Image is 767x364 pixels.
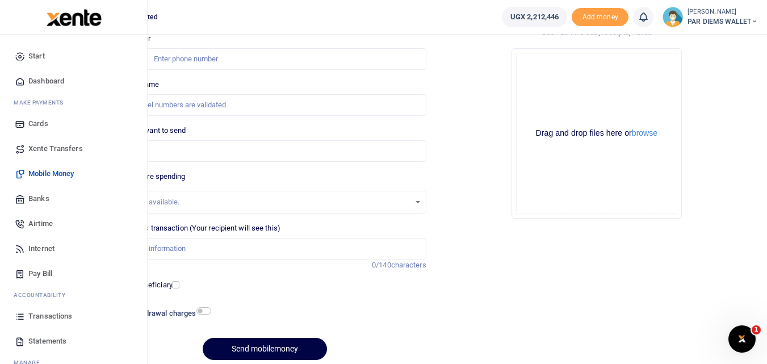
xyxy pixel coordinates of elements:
span: characters [391,261,426,269]
div: No options available. [112,196,409,208]
input: Enter phone number [103,48,426,70]
a: Transactions [9,304,138,329]
a: Xente Transfers [9,136,138,161]
a: Airtime [9,211,138,236]
button: Send mobilemoney [203,338,327,360]
span: Transactions [28,311,72,322]
small: [PERSON_NAME] [688,7,758,17]
span: PAR DIEMS WALLET [688,16,758,27]
a: profile-user [PERSON_NAME] PAR DIEMS WALLET [663,7,758,27]
span: Add money [572,8,628,27]
li: M [9,94,138,111]
a: Banks [9,186,138,211]
a: Start [9,44,138,69]
h6: Include withdrawal charges [105,309,206,318]
a: UGX 2,212,446 [502,7,567,27]
span: Xente Transfers [28,143,83,154]
span: Mobile Money [28,168,74,179]
span: 0/140 [372,261,391,269]
span: Dashboard [28,76,64,87]
div: File Uploader [512,48,682,219]
span: Internet [28,243,55,254]
label: Memo for this transaction (Your recipient will see this) [103,223,280,234]
span: ake Payments [19,98,64,107]
a: Internet [9,236,138,261]
button: browse [632,129,657,137]
span: UGX 2,212,446 [510,11,559,23]
a: Cards [9,111,138,136]
a: logo-small logo-large logo-large [45,12,102,21]
span: Start [28,51,45,62]
img: logo-large [47,9,102,26]
input: MTN & Airtel numbers are validated [103,94,426,116]
input: Enter extra information [103,238,426,260]
span: Banks [28,193,49,204]
a: Add money [572,12,628,20]
div: Drag and drop files here or [517,128,677,139]
li: Ac [9,286,138,304]
a: Dashboard [9,69,138,94]
span: Statements [28,336,66,347]
li: Toup your wallet [572,8,628,27]
a: Mobile Money [9,161,138,186]
span: Airtime [28,218,53,229]
input: UGX [103,140,426,162]
a: Statements [9,329,138,354]
span: countability [22,291,65,299]
img: profile-user [663,7,683,27]
li: Wallet ballance [497,7,572,27]
iframe: Intercom live chat [728,325,756,353]
span: Cards [28,118,48,129]
span: Pay Bill [28,268,52,279]
span: 1 [752,325,761,334]
a: Pay Bill [9,261,138,286]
